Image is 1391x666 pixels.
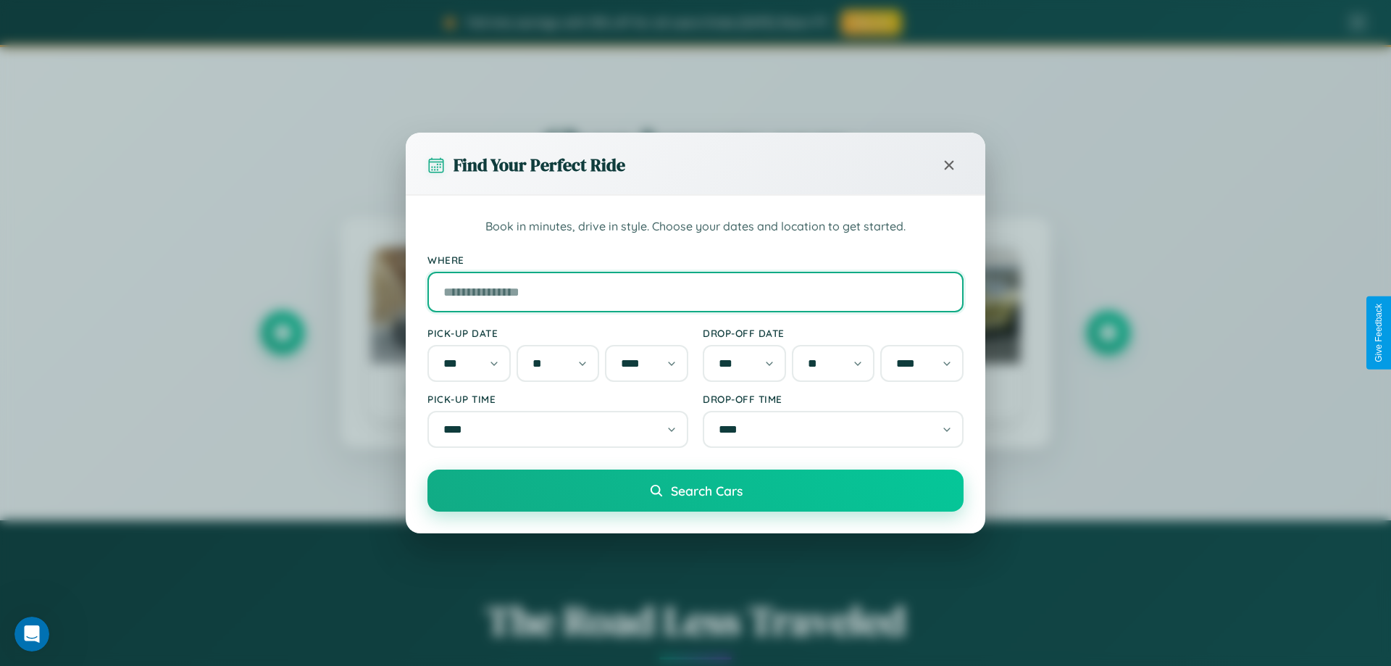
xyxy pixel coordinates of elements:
[703,327,964,339] label: Drop-off Date
[427,470,964,512] button: Search Cars
[427,327,688,339] label: Pick-up Date
[427,254,964,266] label: Where
[427,393,688,405] label: Pick-up Time
[427,217,964,236] p: Book in minutes, drive in style. Choose your dates and location to get started.
[703,393,964,405] label: Drop-off Time
[454,153,625,177] h3: Find Your Perfect Ride
[671,483,743,499] span: Search Cars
